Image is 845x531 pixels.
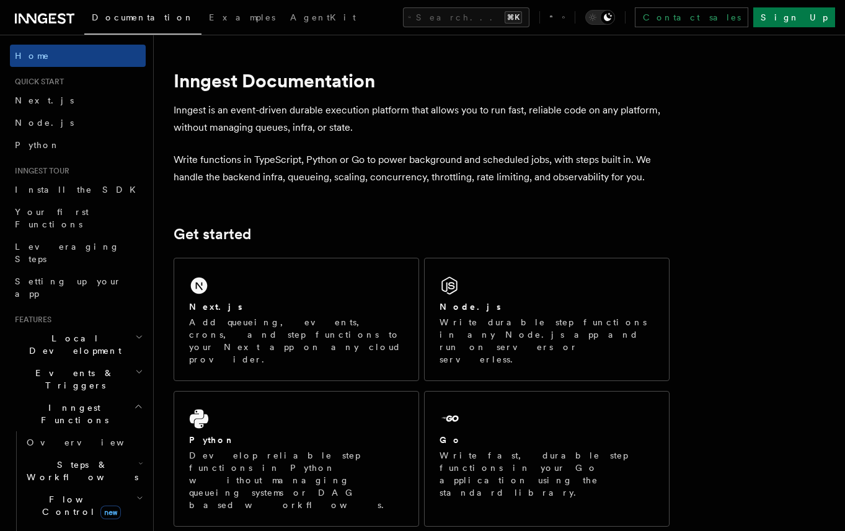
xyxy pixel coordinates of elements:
button: Toggle dark mode [585,10,615,25]
a: Overview [22,431,146,454]
span: Home [15,50,50,62]
a: Node.jsWrite durable step functions in any Node.js app and run on servers or serverless. [424,258,670,381]
a: Contact sales [635,7,748,27]
span: Node.js [15,118,74,128]
a: AgentKit [283,4,363,33]
span: new [100,506,121,519]
a: Leveraging Steps [10,235,146,270]
p: Write fast, durable step functions in your Go application using the standard library. [440,449,654,499]
p: Write durable step functions in any Node.js app and run on servers or serverless. [440,316,654,366]
span: Overview [27,437,154,447]
span: Documentation [92,12,194,22]
span: Inngest tour [10,166,69,176]
h2: Python [189,434,235,446]
a: Home [10,45,146,67]
span: Examples [209,12,275,22]
span: Features [10,315,51,325]
a: Your first Functions [10,201,146,235]
button: Search...⌘K [403,7,529,27]
a: Python [10,134,146,156]
span: Local Development [10,332,135,357]
p: Add queueing, events, crons, and step functions to your Next app on any cloud provider. [189,316,404,366]
p: Inngest is an event-driven durable execution platform that allows you to run fast, reliable code ... [174,102,670,136]
button: Steps & Workflows [22,454,146,488]
span: Your first Functions [15,207,89,229]
h1: Inngest Documentation [174,69,670,92]
p: Write functions in TypeScript, Python or Go to power background and scheduled jobs, with steps bu... [174,151,670,186]
a: PythonDevelop reliable step functions in Python without managing queueing systems or DAG based wo... [174,391,419,527]
span: Events & Triggers [10,367,135,392]
a: Setting up your app [10,270,146,305]
a: Documentation [84,4,201,35]
a: Sign Up [753,7,835,27]
h2: Go [440,434,462,446]
a: Install the SDK [10,178,146,201]
a: Next.jsAdd queueing, events, crons, and step functions to your Next app on any cloud provider. [174,258,419,381]
p: Develop reliable step functions in Python without managing queueing systems or DAG based workflows. [189,449,404,511]
a: Get started [174,226,251,243]
h2: Node.js [440,301,501,313]
span: Leveraging Steps [15,242,120,264]
a: Examples [201,4,283,33]
kbd: ⌘K [505,11,522,24]
button: Flow Controlnew [22,488,146,523]
span: Inngest Functions [10,402,134,426]
span: AgentKit [290,12,356,22]
button: Events & Triggers [10,362,146,397]
span: Quick start [10,77,64,87]
span: Python [15,140,60,150]
span: Steps & Workflows [22,459,138,483]
a: Next.js [10,89,146,112]
span: Flow Control [22,493,136,518]
button: Local Development [10,327,146,362]
a: Node.js [10,112,146,134]
span: Install the SDK [15,185,143,195]
h2: Next.js [189,301,242,313]
span: Setting up your app [15,276,122,299]
button: Inngest Functions [10,397,146,431]
span: Next.js [15,95,74,105]
a: GoWrite fast, durable step functions in your Go application using the standard library. [424,391,670,527]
